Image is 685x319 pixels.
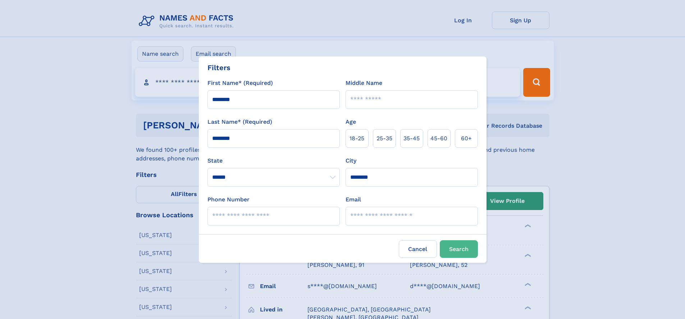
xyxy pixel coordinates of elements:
span: 45‑60 [430,134,447,143]
label: City [346,156,356,165]
span: 35‑45 [403,134,420,143]
button: Search [440,240,478,258]
label: Phone Number [207,195,250,204]
label: State [207,156,340,165]
span: 25‑35 [376,134,392,143]
div: Filters [207,62,230,73]
label: First Name* (Required) [207,79,273,87]
label: Middle Name [346,79,382,87]
span: 60+ [461,134,472,143]
label: Email [346,195,361,204]
label: Age [346,118,356,126]
label: Last Name* (Required) [207,118,272,126]
span: 18‑25 [350,134,364,143]
label: Cancel [399,240,437,258]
